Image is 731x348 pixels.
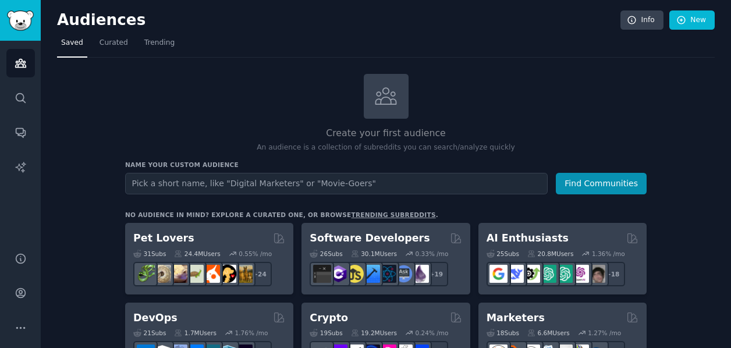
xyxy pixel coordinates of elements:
[601,262,625,286] div: + 18
[235,329,268,337] div: 1.76 % /mo
[351,250,397,258] div: 30.1M Users
[100,38,128,48] span: Curated
[144,38,175,48] span: Trending
[411,265,429,283] img: elixir
[125,161,647,169] h3: Name your custom audience
[174,250,220,258] div: 24.4M Users
[587,265,605,283] img: ArtificalIntelligence
[538,265,556,283] img: chatgpt_promptDesign
[351,211,435,218] a: trending subreddits
[125,143,647,153] p: An audience is a collection of subreddits you can search/analyze quickly
[133,231,194,246] h2: Pet Lovers
[313,265,331,283] img: software
[527,250,573,258] div: 20.8M Users
[140,34,179,58] a: Trending
[506,265,524,283] img: DeepSeek
[247,262,272,286] div: + 24
[351,329,397,337] div: 19.2M Users
[7,10,34,31] img: GummySearch logo
[362,265,380,283] img: iOSProgramming
[239,250,272,258] div: 0.55 % /mo
[133,311,178,325] h2: DevOps
[556,173,647,194] button: Find Communities
[61,38,83,48] span: Saved
[310,311,348,325] h2: Crypto
[346,265,364,283] img: learnjavascript
[310,329,342,337] div: 19 Sub s
[487,250,519,258] div: 25 Sub s
[571,265,589,283] img: OpenAIDev
[133,329,166,337] div: 21 Sub s
[218,265,236,283] img: PetAdvice
[592,250,625,258] div: 1.36 % /mo
[235,265,253,283] img: dogbreed
[310,231,430,246] h2: Software Developers
[555,265,573,283] img: chatgpt_prompts_
[487,231,569,246] h2: AI Enthusiasts
[416,329,449,337] div: 0.24 % /mo
[669,10,715,30] a: New
[137,265,155,283] img: herpetology
[186,265,204,283] img: turtle
[169,265,187,283] img: leopardgeckos
[153,265,171,283] img: ballpython
[133,250,166,258] div: 31 Sub s
[57,34,87,58] a: Saved
[125,211,438,219] div: No audience in mind? Explore a curated one, or browse .
[620,10,663,30] a: Info
[487,311,545,325] h2: Marketers
[57,11,620,30] h2: Audiences
[125,126,647,141] h2: Create your first audience
[125,173,548,194] input: Pick a short name, like "Digital Marketers" or "Movie-Goers"
[416,250,449,258] div: 0.33 % /mo
[588,329,621,337] div: 1.27 % /mo
[487,329,519,337] div: 18 Sub s
[395,265,413,283] img: AskComputerScience
[329,265,347,283] img: csharp
[527,329,570,337] div: 6.6M Users
[95,34,132,58] a: Curated
[489,265,508,283] img: GoogleGeminiAI
[522,265,540,283] img: AItoolsCatalog
[424,262,448,286] div: + 19
[174,329,217,337] div: 1.7M Users
[378,265,396,283] img: reactnative
[202,265,220,283] img: cockatiel
[310,250,342,258] div: 26 Sub s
